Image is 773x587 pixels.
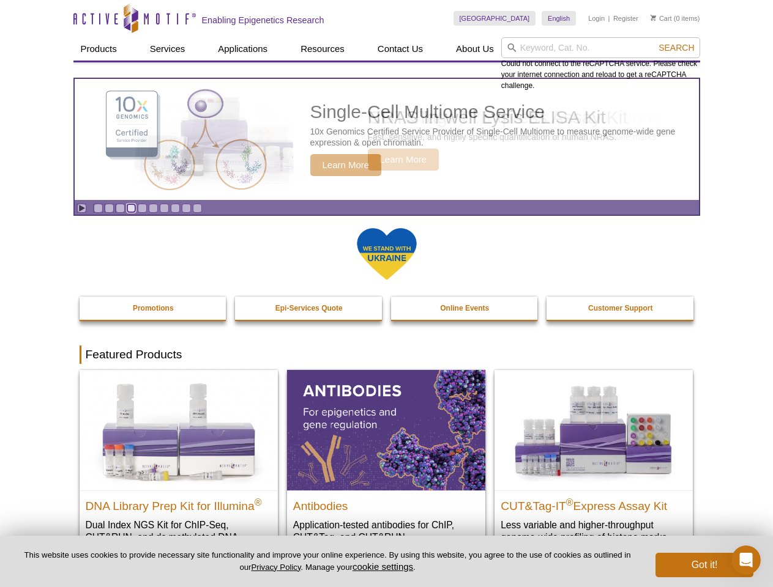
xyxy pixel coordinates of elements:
h2: Enabling Epigenetics Research [202,15,324,26]
img: Single-Cell Multiome Service [94,84,278,196]
a: Go to slide 9 [182,204,191,213]
a: Go to slide 3 [116,204,125,213]
a: Customer Support [547,297,695,320]
p: Less variable and higher-throughput genome-wide profiling of histone marks​. [501,519,687,544]
iframe: Intercom live chat [731,545,761,575]
a: Contact Us [370,37,430,61]
a: English [542,11,576,26]
img: DNA Library Prep Kit for Illumina [80,370,278,490]
a: Toggle autoplay [77,204,86,213]
a: Register [613,14,638,23]
a: All Antibodies Antibodies Application-tested antibodies for ChIP, CUT&Tag, and CUT&RUN. [287,370,485,555]
h2: Single-Cell Multiome Service [310,103,693,121]
h2: CUT&Tag-IT Express Assay Kit [501,494,687,512]
a: DNA Library Prep Kit for Illumina DNA Library Prep Kit for Illumina® Dual Index NGS Kit for ChIP-... [80,370,278,567]
a: Cart [651,14,672,23]
a: Applications [211,37,275,61]
a: Go to slide 10 [193,204,202,213]
a: Single-Cell Multiome Service Single-Cell Multiome Service 10x Genomics Certified Service Provider... [75,79,699,200]
input: Keyword, Cat. No. [501,37,700,58]
a: Go to slide 6 [149,204,158,213]
strong: Customer Support [588,304,652,312]
a: Go to slide 2 [105,204,114,213]
a: Go to slide 7 [160,204,169,213]
img: Your Cart [651,15,656,21]
a: Go to slide 8 [171,204,180,213]
img: CUT&Tag-IT® Express Assay Kit [495,370,693,490]
h2: Featured Products [80,345,694,364]
p: 10x Genomics Certified Service Provider of Single-Cell Multiome to measure genome-wide gene expre... [310,126,693,148]
sup: ® [255,497,262,507]
a: About Us [449,37,501,61]
strong: Online Events [440,304,489,312]
sup: ® [566,497,573,507]
a: Go to slide 4 [127,204,136,213]
p: Dual Index NGS Kit for ChIP-Seq, CUT&RUN, and ds methylated DNA assays. [86,519,272,556]
a: Products [73,37,124,61]
strong: Promotions [133,304,174,312]
a: Promotions [80,297,228,320]
a: Online Events [391,297,539,320]
a: Privacy Policy [251,563,301,572]
h2: DNA Library Prep Kit for Illumina [86,494,272,512]
li: | [608,11,610,26]
li: (0 items) [651,11,700,26]
button: Search [655,42,698,53]
p: Application-tested antibodies for ChIP, CUT&Tag, and CUT&RUN. [293,519,479,544]
a: Epi-Services Quote [235,297,383,320]
img: All Antibodies [287,370,485,490]
span: Learn More [310,154,382,176]
img: We Stand With Ukraine [356,227,417,281]
div: Could not connect to the reCAPTCHA service. Please check your internet connection and reload to g... [501,37,700,91]
strong: Epi-Services Quote [275,304,343,312]
a: Services [143,37,193,61]
article: Single-Cell Multiome Service [75,79,699,200]
a: Login [588,14,605,23]
a: [GEOGRAPHIC_DATA] [454,11,536,26]
button: cookie settings [353,561,413,572]
span: Search [659,43,694,53]
h2: Antibodies [293,494,479,512]
button: Got it! [655,553,753,577]
p: This website uses cookies to provide necessary site functionality and improve your online experie... [20,550,635,573]
a: Go to slide 5 [138,204,147,213]
a: Resources [293,37,352,61]
a: Go to slide 1 [94,204,103,213]
a: CUT&Tag-IT® Express Assay Kit CUT&Tag-IT®Express Assay Kit Less variable and higher-throughput ge... [495,370,693,555]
